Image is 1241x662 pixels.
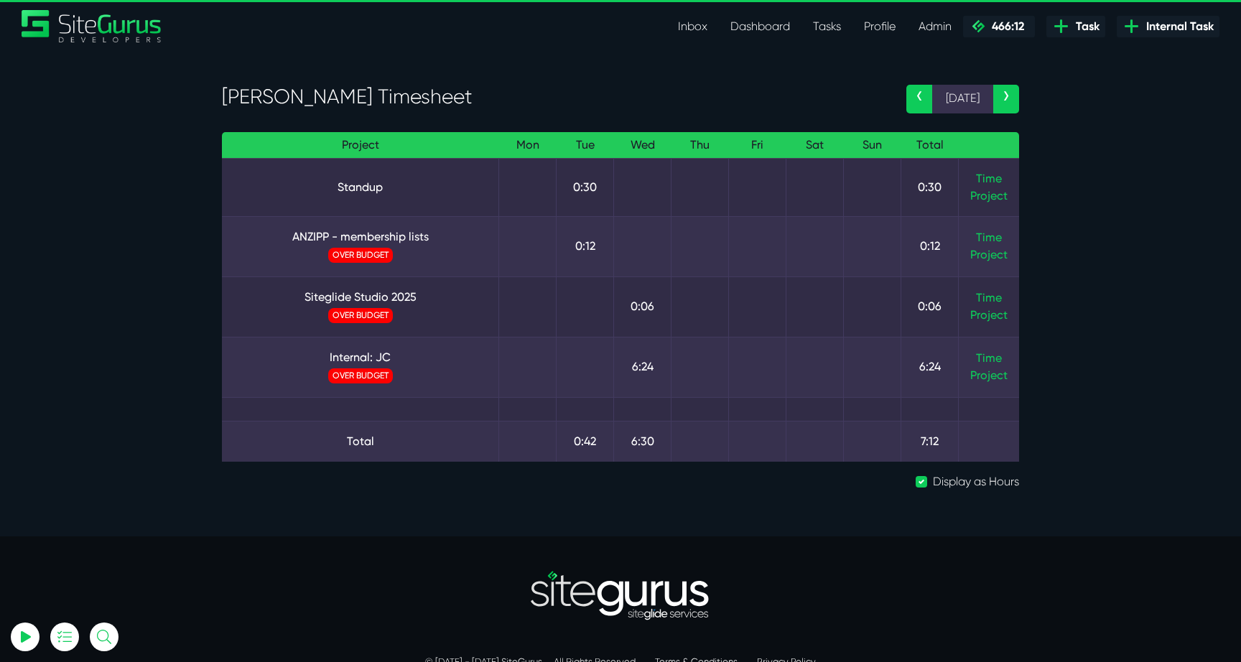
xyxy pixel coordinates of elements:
[222,132,499,159] th: Project
[328,308,393,323] span: OVER BUDGET
[328,248,393,263] span: OVER BUDGET
[963,16,1035,37] a: 466:12
[976,172,1002,185] a: Time
[901,216,959,276] td: 0:12
[614,337,671,397] td: 6:24
[22,10,162,42] a: SiteGurus
[1046,16,1105,37] a: Task
[801,12,852,41] a: Tasks
[233,349,487,366] a: Internal: JC
[1117,16,1219,37] a: Internal Task
[1070,18,1100,35] span: Task
[233,179,487,196] a: Standup
[901,132,959,159] th: Total
[852,12,907,41] a: Profile
[976,351,1002,365] a: Time
[970,246,1008,264] a: Project
[233,289,487,306] a: Siteglide Studio 2025
[233,228,487,246] a: ANZIPP - membership lists
[671,132,729,159] th: Thu
[557,421,614,462] td: 0:42
[719,12,801,41] a: Dashboard
[844,132,901,159] th: Sun
[786,132,844,159] th: Sat
[557,132,614,159] th: Tue
[976,230,1002,244] a: Time
[614,132,671,159] th: Wed
[932,85,993,113] span: [DATE]
[557,158,614,216] td: 0:30
[901,158,959,216] td: 0:30
[901,421,959,462] td: 7:12
[901,276,959,337] td: 0:06
[557,216,614,276] td: 0:12
[614,421,671,462] td: 6:30
[976,291,1002,304] a: Time
[328,368,393,383] span: OVER BUDGET
[22,10,162,42] img: Sitegurus Logo
[906,85,932,113] a: ‹
[970,307,1008,324] a: Project
[933,473,1019,490] label: Display as Hours
[993,85,1019,113] a: ›
[986,19,1024,33] span: 466:12
[666,12,719,41] a: Inbox
[907,12,963,41] a: Admin
[222,85,885,109] h3: [PERSON_NAME] Timesheet
[499,132,557,159] th: Mon
[222,421,499,462] td: Total
[614,276,671,337] td: 0:06
[970,367,1008,384] a: Project
[970,187,1008,205] a: Project
[901,337,959,397] td: 6:24
[729,132,786,159] th: Fri
[1140,18,1214,35] span: Internal Task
